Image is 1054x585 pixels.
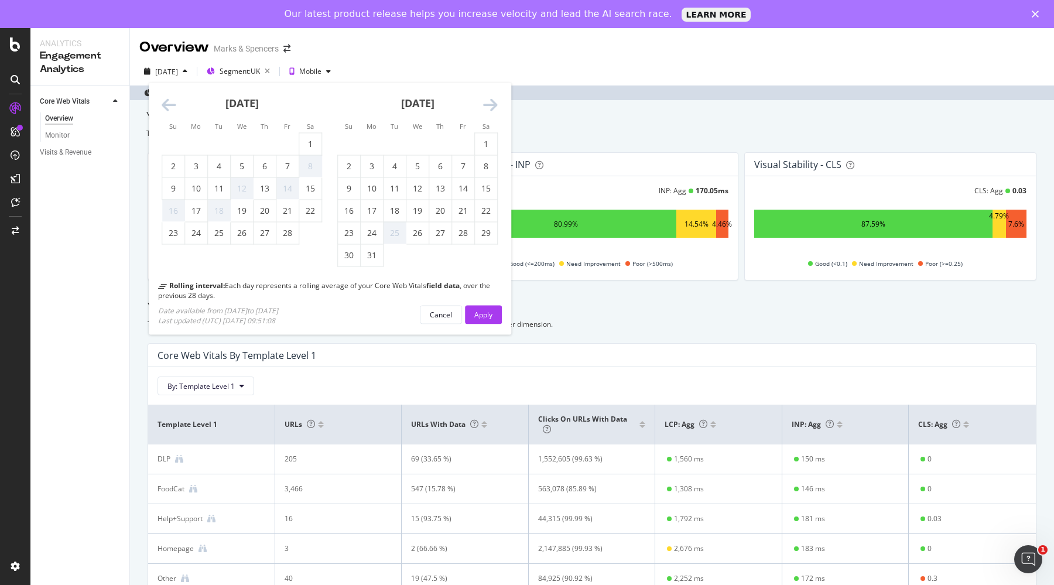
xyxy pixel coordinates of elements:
[411,573,508,584] div: 19 (47.5 %)
[1012,186,1026,196] div: 0.03
[208,222,231,244] td: Tuesday, February 25, 2025
[918,419,960,429] span: CLS: Agg
[674,484,704,494] div: 1,308 ms
[276,160,299,172] div: 7
[429,183,451,194] div: 13
[566,256,621,271] span: Need Improvement
[285,8,672,20] div: Our latest product release helps you increase velocity and lead the AI search race.
[202,62,275,81] button: Segment:UK
[632,256,673,271] span: Poor (>500ms)
[430,309,452,319] div: Cancel
[338,183,360,194] div: 9
[338,177,361,200] td: Sunday, March 9, 2025
[475,177,498,200] td: Saturday, March 15, 2025
[465,305,502,324] button: Apply
[254,177,276,200] td: Thursday, February 13, 2025
[538,454,635,464] div: 1,552,605 (99.63 %)
[345,122,353,131] small: Su
[40,146,91,159] div: Visits & Revenue
[682,8,751,22] a: LEARN MORE
[659,186,686,196] div: INP: Agg
[475,138,497,150] div: 1
[155,67,178,77] div: [DATE]
[411,543,508,554] div: 2 (66.66 %)
[712,219,732,229] div: 4.46%
[429,177,452,200] td: Thursday, March 13, 2025
[162,183,184,194] div: 9
[429,200,452,222] td: Thursday, March 20, 2025
[413,122,422,131] small: We
[208,205,230,217] div: 18
[361,249,383,261] div: 31
[299,68,321,75] div: Mobile
[429,160,451,172] div: 6
[754,159,841,170] div: Visual Stability - CLS
[674,543,704,554] div: 2,676 ms
[307,122,314,131] small: Sa
[1032,11,1043,18] div: Close
[285,543,381,554] div: 3
[384,200,406,222] td: Tuesday, March 18, 2025
[254,222,276,244] td: Thursday, February 27, 2025
[285,454,381,464] div: 205
[420,305,462,324] button: Cancel
[149,83,511,280] div: Calendar
[411,454,508,464] div: 69 (33.65 %)
[299,160,321,172] div: 8
[185,183,207,194] div: 10
[158,315,278,325] div: Last updated (UTC) [DATE] 09:51:08
[384,222,406,244] td: Not available. Tuesday, March 25, 2025
[169,280,225,290] b: Rolling interval:
[276,205,299,217] div: 21
[231,200,254,222] td: Wednesday, February 19, 2025
[285,573,381,584] div: 40
[40,95,90,108] div: Core Web Vitals
[815,256,847,271] span: Good (<0.1)
[254,205,276,217] div: 20
[338,160,360,172] div: 2
[185,177,208,200] td: Monday, February 10, 2025
[162,155,185,177] td: Sunday, February 2, 2025
[361,183,383,194] div: 10
[475,133,498,155] td: Saturday, March 1, 2025
[158,543,194,554] div: Homepage
[474,309,492,319] div: Apply
[338,200,361,222] td: Sunday, March 16, 2025
[220,66,260,76] span: Segment: UK
[162,97,176,114] div: Move backward to switch to the previous month.
[215,122,223,131] small: Tu
[928,484,932,494] div: 0
[384,227,406,239] div: 25
[185,222,208,244] td: Monday, February 24, 2025
[284,122,290,131] small: Fr
[538,484,635,494] div: 563,078 (85.89 %)
[254,200,276,222] td: Thursday, February 20, 2025
[801,573,825,584] div: 172 ms
[538,414,627,435] span: Clicks on URLs with data
[162,200,185,222] td: Not available. Sunday, February 16, 2025
[285,62,336,81] button: Mobile
[928,514,942,524] div: 0.03
[475,200,498,222] td: Saturday, March 22, 2025
[158,514,203,524] div: Help+Support
[411,484,508,494] div: 547 (15.78 %)
[158,454,170,464] div: DLP
[367,122,377,131] small: Mo
[475,222,498,244] td: Saturday, March 29, 2025
[483,97,498,114] div: Move forward to switch to the next month.
[452,160,474,172] div: 7
[361,177,384,200] td: Monday, March 10, 2025
[162,160,184,172] div: 2
[254,155,276,177] td: Thursday, February 6, 2025
[45,129,121,142] a: Monitor
[45,129,70,142] div: Monitor
[285,419,315,429] span: URLs
[40,146,121,159] a: Visits & Revenue
[1038,545,1048,555] span: 1
[162,205,184,217] div: 16
[361,227,383,239] div: 24
[276,155,299,177] td: Friday, February 7, 2025
[538,573,635,584] div: 84,925 (90.92 %)
[162,177,185,200] td: Sunday, February 9, 2025
[452,222,475,244] td: Friday, March 28, 2025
